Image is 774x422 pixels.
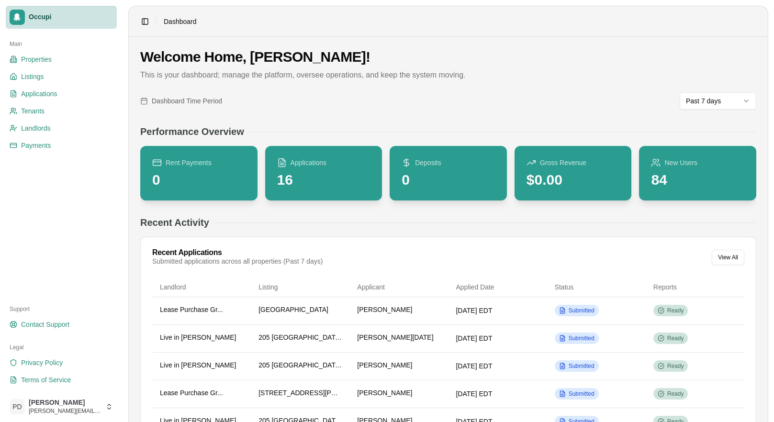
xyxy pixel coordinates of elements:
span: Landlord [160,283,186,291]
nav: breadcrumb [164,17,197,26]
span: Submitted [569,362,595,370]
a: Terms of Service [6,372,117,388]
div: [DATE] EDT [456,389,539,399]
span: Terms of Service [21,375,71,385]
span: Status [555,283,574,291]
h2: Performance Overview [140,125,244,138]
span: [PERSON_NAME] [357,305,412,314]
span: Applications [21,89,57,99]
div: Support [6,301,117,317]
div: 0 [152,171,212,189]
span: 205 [GEOGRAPHIC_DATA]... [258,333,342,342]
span: [PERSON_NAME] [357,360,412,370]
span: Submitted [569,307,595,314]
h1: Welcome Home, [PERSON_NAME]! [140,48,756,66]
span: Rent Payments [166,158,212,167]
a: Privacy Policy [6,355,117,370]
a: Landlords [6,121,117,136]
a: Applications [6,86,117,101]
span: 205 [GEOGRAPHIC_DATA]... [258,360,342,370]
button: View All [712,250,744,265]
div: [DATE] EDT [456,306,539,315]
span: Applied Date [456,283,494,291]
span: Properties [21,55,52,64]
div: 84 [651,171,697,189]
span: Reports [653,283,677,291]
div: Submitted applications across all properties (Past 7 days) [152,256,323,266]
span: Submitted [569,390,595,398]
span: PD [10,399,25,414]
div: [DATE] EDT [456,333,539,343]
span: [PERSON_NAME] [357,388,412,398]
div: 0 [402,171,441,189]
span: Gross Revenue [540,158,586,167]
h2: Recent Activity [140,216,209,229]
div: [DATE] EDT [456,361,539,371]
span: Dashboard [164,17,197,26]
span: Lease Purchase Gr... [160,388,223,398]
span: New Users [664,158,697,167]
a: Tenants [6,103,117,119]
a: Occupi [6,6,117,29]
span: Applicant [357,283,385,291]
a: Payments [6,138,117,153]
span: Ready [667,362,684,370]
span: Ready [667,307,684,314]
span: Occupi [29,13,113,22]
span: Submitted [569,334,595,342]
span: Deposits [415,158,441,167]
span: Live in [PERSON_NAME] [160,360,236,370]
span: Listing [258,283,278,291]
span: Listings [21,72,44,81]
span: [PERSON_NAME][DATE] [357,333,433,342]
a: Listings [6,69,117,84]
span: Ready [667,334,684,342]
div: Main [6,36,117,52]
div: $0.00 [527,171,586,189]
span: Ready [667,390,684,398]
button: PD[PERSON_NAME][PERSON_NAME][EMAIL_ADDRESS][DOMAIN_NAME] [6,395,117,418]
div: 16 [277,171,327,189]
p: This is your dashboard; manage the platform, oversee operations, and keep the system moving. [140,69,756,81]
a: Contact Support [6,317,117,332]
span: Payments [21,141,51,150]
span: Privacy Policy [21,358,63,367]
span: Landlords [21,123,51,133]
span: Lease Purchase Gr... [160,305,223,314]
a: Properties [6,52,117,67]
span: Live in [PERSON_NAME] [160,333,236,342]
span: Contact Support [21,320,69,329]
span: [PERSON_NAME] [29,399,101,407]
div: Legal [6,340,117,355]
span: [GEOGRAPHIC_DATA] [258,305,328,314]
span: [PERSON_NAME][EMAIL_ADDRESS][DOMAIN_NAME] [29,407,101,415]
span: [STREET_ADDRESS][PERSON_NAME] [258,388,342,398]
span: Dashboard Time Period [152,96,222,106]
div: Recent Applications [152,249,323,256]
span: Tenants [21,106,45,116]
span: Applications [291,158,327,167]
